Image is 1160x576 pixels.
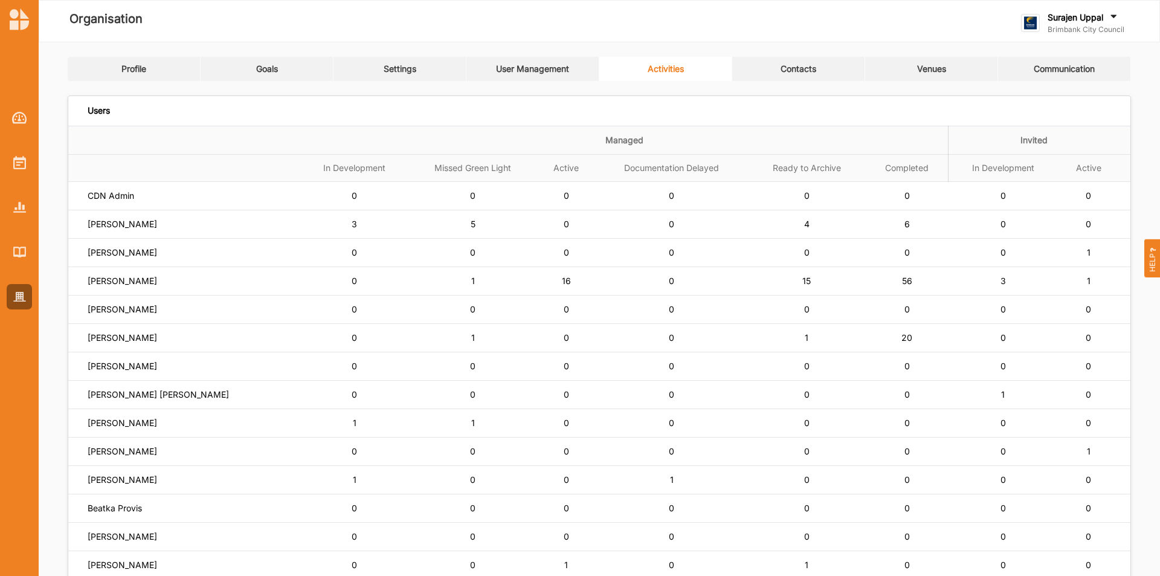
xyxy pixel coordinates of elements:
[88,276,157,286] label: [PERSON_NAME]
[10,8,29,30] img: logo
[352,304,357,314] span: 0
[648,63,684,74] div: Activities
[1066,163,1111,173] label: Active
[904,190,910,201] span: 0
[1000,531,1006,542] span: 0
[384,63,416,74] div: Settings
[564,446,569,456] span: 0
[1000,503,1006,513] span: 0
[669,332,674,343] span: 0
[88,389,229,400] label: [PERSON_NAME] [PERSON_NAME]
[471,418,475,428] span: 1
[917,63,946,74] div: Venues
[564,418,569,428] span: 0
[1000,276,1006,286] span: 3
[804,361,810,371] span: 0
[804,446,810,456] span: 0
[669,276,674,286] span: 0
[470,190,475,201] span: 0
[562,276,571,286] span: 16
[904,446,910,456] span: 0
[669,247,674,257] span: 0
[7,150,32,175] a: Activities
[1086,332,1091,343] span: 0
[804,389,810,400] span: 0
[901,332,912,343] span: 20
[904,247,910,257] span: 0
[564,304,569,314] span: 0
[88,219,157,230] label: [PERSON_NAME]
[417,163,529,173] label: Missed Green Light
[781,63,816,74] div: Contacts
[353,418,356,428] span: 1
[564,474,569,485] span: 0
[69,9,143,29] label: Organisation
[13,292,26,302] img: Organisation
[470,446,475,456] span: 0
[88,190,134,201] label: CDN Admin
[669,389,674,400] span: 0
[352,446,357,456] span: 0
[7,284,32,309] a: Organisation
[88,531,157,542] label: [PERSON_NAME]
[957,163,1049,173] label: In Development
[670,474,674,485] span: 1
[88,332,157,343] label: [PERSON_NAME]
[564,190,569,201] span: 0
[669,418,674,428] span: 0
[804,531,810,542] span: 0
[1086,389,1091,400] span: 0
[804,304,810,314] span: 0
[805,560,808,570] span: 1
[904,361,910,371] span: 0
[88,446,157,457] label: [PERSON_NAME]
[1000,446,1006,456] span: 0
[904,304,910,314] span: 0
[88,503,142,514] label: Beatka Provis
[1086,361,1091,371] span: 0
[1086,418,1091,428] span: 0
[13,247,26,257] img: Library
[7,195,32,220] a: Reports
[949,126,1130,154] th: Invited
[1086,190,1091,201] span: 0
[352,531,357,542] span: 0
[353,474,356,485] span: 1
[564,560,568,570] span: 1
[669,361,674,371] span: 0
[352,276,357,286] span: 0
[669,531,674,542] span: 0
[1000,332,1006,343] span: 0
[904,560,910,570] span: 0
[7,105,32,131] a: Dashboard
[904,474,910,485] span: 0
[804,247,810,257] span: 0
[1086,304,1091,314] span: 0
[470,247,475,257] span: 0
[804,503,810,513] span: 0
[564,332,569,343] span: 0
[804,190,810,201] span: 0
[471,332,475,343] span: 1
[1000,304,1006,314] span: 0
[1087,247,1091,257] span: 1
[902,276,912,286] span: 56
[1000,219,1006,229] span: 0
[1087,446,1091,456] span: 1
[805,332,808,343] span: 1
[352,503,357,513] span: 0
[1021,14,1040,33] img: logo
[804,474,810,485] span: 0
[352,560,357,570] span: 0
[88,474,157,485] label: [PERSON_NAME]
[1086,560,1091,570] span: 0
[904,503,910,513] span: 0
[564,219,569,229] span: 0
[564,361,569,371] span: 0
[88,247,157,258] label: [PERSON_NAME]
[256,63,278,74] div: Goals
[564,389,569,400] span: 0
[874,163,939,173] label: Completed
[1000,560,1006,570] span: 0
[669,560,674,570] span: 0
